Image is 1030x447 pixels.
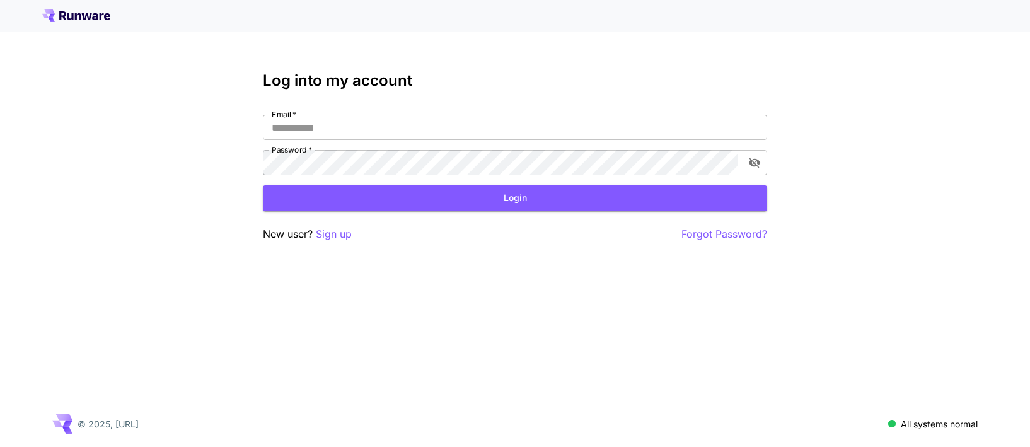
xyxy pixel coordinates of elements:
[272,144,312,155] label: Password
[78,417,139,431] p: © 2025, [URL]
[316,226,352,242] button: Sign up
[681,226,767,242] button: Forgot Password?
[743,151,766,174] button: toggle password visibility
[272,109,296,120] label: Email
[263,185,767,211] button: Login
[263,226,352,242] p: New user?
[901,417,978,431] p: All systems normal
[263,72,767,90] h3: Log into my account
